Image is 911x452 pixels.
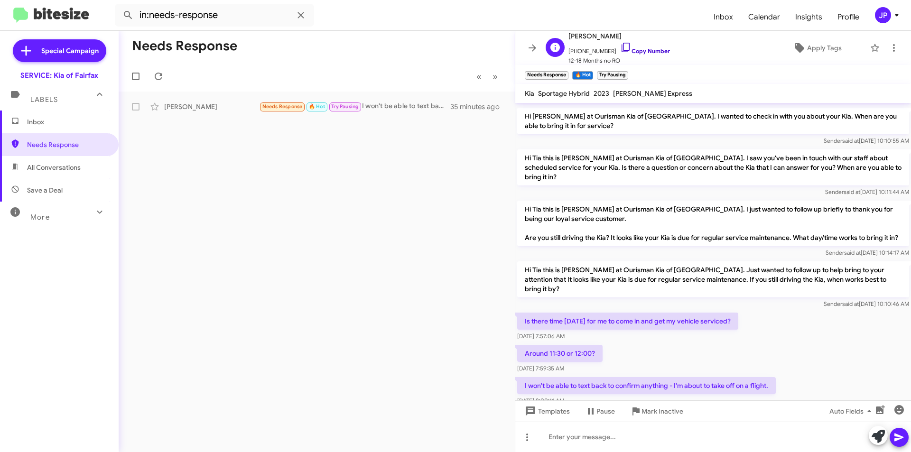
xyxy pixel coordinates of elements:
span: Sender [DATE] 10:10:55 AM [824,137,909,144]
span: Pause [596,403,615,420]
a: Inbox [706,3,741,31]
nav: Page navigation example [471,67,503,86]
span: 🔥 Hot [309,103,325,110]
small: Try Pausing [597,71,628,80]
span: Mark Inactive [641,403,683,420]
p: Is there time [DATE] for me to come in and get my vehicle serviced? [517,313,738,330]
button: Previous [471,67,487,86]
span: Templates [523,403,570,420]
button: Templates [515,403,577,420]
p: I won't be able to text back to confirm anything - I'm about to take off on a flight. [517,377,776,394]
div: JP [875,7,891,23]
button: JP [867,7,901,23]
span: Inbox [27,117,108,127]
div: [PERSON_NAME] [164,102,259,111]
div: I won't be able to text back to confirm anything - I'm about to take off on a flight. [259,101,450,112]
span: Needs Response [27,140,108,149]
span: « [476,71,482,83]
p: Hi Tia this is [PERSON_NAME] at Ourisman Kia of [GEOGRAPHIC_DATA]. I saw you've been in touch wit... [517,149,909,185]
span: Special Campaign [41,46,99,55]
p: Hi Tia this is [PERSON_NAME] at Ourisman Kia of [GEOGRAPHIC_DATA]. I just wanted to follow up bri... [517,201,909,246]
div: SERVICE: Kia of Fairfax [20,71,98,80]
span: [DATE] 7:57:06 AM [517,332,565,340]
span: [PHONE_NUMBER] [568,42,670,56]
button: Pause [577,403,623,420]
span: » [493,71,498,83]
input: Search [115,4,314,27]
button: Apply Tags [768,39,865,56]
span: Sender [DATE] 10:11:44 AM [825,188,909,195]
p: Around 11:30 or 12:00? [517,345,603,362]
span: Sportage Hybrid [538,89,590,98]
span: [DATE] 8:00:11 AM [517,397,564,404]
span: 2023 [594,89,609,98]
span: said at [842,300,859,307]
small: 🔥 Hot [572,71,593,80]
span: [PERSON_NAME] [568,30,670,42]
a: Calendar [741,3,788,31]
small: Needs Response [525,71,568,80]
a: Insights [788,3,830,31]
button: Mark Inactive [623,403,691,420]
span: Needs Response [262,103,303,110]
span: 12-18 Months no RO [568,56,670,65]
span: All Conversations [27,163,81,172]
span: Apply Tags [807,39,842,56]
h1: Needs Response [132,38,237,54]
span: [PERSON_NAME] Express [613,89,692,98]
span: More [30,213,50,221]
button: Auto Fields [822,403,883,420]
span: Labels [30,95,58,104]
span: said at [842,137,859,144]
span: said at [844,188,860,195]
span: said at [844,249,861,256]
span: Sender [DATE] 10:10:46 AM [824,300,909,307]
span: Auto Fields [829,403,875,420]
span: Try Pausing [331,103,359,110]
a: Special Campaign [13,39,106,62]
span: Kia [525,89,534,98]
button: Next [487,67,503,86]
div: 35 minutes ago [450,102,507,111]
span: Save a Deal [27,185,63,195]
p: Hi [PERSON_NAME] at Ourisman Kia of [GEOGRAPHIC_DATA]. I wanted to check in with you about your K... [517,108,909,134]
span: [DATE] 7:59:35 AM [517,365,564,372]
a: Copy Number [620,47,670,55]
p: Hi Tia this is [PERSON_NAME] at Ourisman Kia of [GEOGRAPHIC_DATA]. Just wanted to follow up to he... [517,261,909,297]
a: Profile [830,3,867,31]
span: Sender [DATE] 10:14:17 AM [826,249,909,256]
